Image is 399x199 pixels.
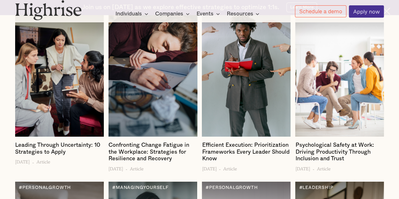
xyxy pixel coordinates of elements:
[349,5,384,18] a: Apply now
[109,142,197,162] h4: Confronting Change Fatigue in the Workplace: Strategies for Resilience and Recovery
[19,185,71,190] div: #PERSONALGROWTH
[155,10,183,18] div: Companies
[202,142,290,162] h4: Efficient Execution: Prioritization Frameworks Every Leader Should Know
[206,185,258,190] div: #PERSONALGROWTH
[226,10,253,18] div: Resources
[299,185,333,190] div: #LEADERSHIP
[15,158,30,164] h5: [DATE]
[197,10,214,18] div: Events
[219,164,221,171] h6: -
[295,5,346,18] a: Schedule a demo
[295,164,310,171] h5: [DATE]
[130,164,144,171] h5: Article
[226,10,261,18] div: Resources
[112,185,169,190] div: #MANAGINGYOURSELF
[155,10,191,18] div: Companies
[202,164,216,171] h5: [DATE]
[295,142,384,162] h4: Psychological Safety at Work: Driving Productivity Through Inclusion and Trust
[115,10,150,18] div: Individuals
[109,164,123,171] h5: [DATE]
[223,164,237,171] h5: Article
[115,10,142,18] div: Individuals
[317,164,330,171] h5: Article
[197,10,222,18] div: Events
[126,164,127,171] h6: -
[37,158,50,164] h5: Article
[15,142,103,155] h4: Leading Through Uncertainty: 10 Strategies to Apply
[32,158,34,164] h6: -
[312,164,314,171] h6: -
